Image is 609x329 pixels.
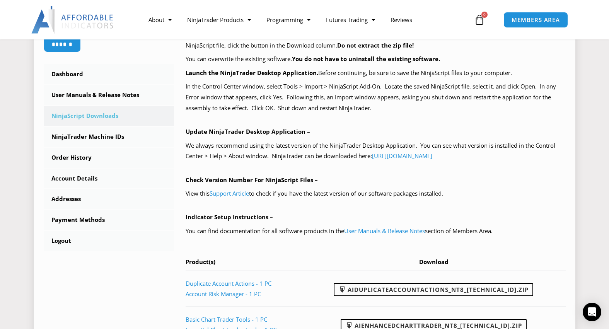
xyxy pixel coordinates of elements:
[186,29,566,51] p: Your purchased products with available NinjaScript downloads are listed in the table below, at th...
[141,11,179,29] a: About
[334,283,533,296] a: AIDuplicateAccountActions_NT8_[TECHNICAL_ID].zip
[44,231,174,251] a: Logout
[186,280,271,287] a: Duplicate Account Actions - 1 PC
[186,315,267,323] a: Basic Chart Trader Tools - 1 PC
[44,148,174,168] a: Order History
[141,11,472,29] nav: Menu
[186,213,273,221] b: Indicator Setup Instructions –
[186,188,566,199] p: View this to check if you have the latest version of our software packages installed.
[44,210,174,230] a: Payment Methods
[44,189,174,209] a: Addresses
[419,258,449,266] span: Download
[512,17,560,23] span: MEMBERS AREA
[179,11,259,29] a: NinjaTrader Products
[186,226,566,237] p: You can find documentation for all software products in the section of Members Area.
[583,303,601,321] div: Open Intercom Messenger
[292,55,440,63] b: You do not have to uninstall the existing software.
[186,128,310,135] b: Update NinjaTrader Desktop Application –
[481,12,488,18] span: 0
[186,176,318,184] b: Check Version Number For NinjaScript Files –
[186,140,566,162] p: We always recommend using the latest version of the NinjaTrader Desktop Application. You can see ...
[186,81,566,114] p: In the Control Center window, select Tools > Import > NinjaScript Add-On. Locate the saved NinjaS...
[44,64,174,84] a: Dashboard
[186,258,215,266] span: Product(s)
[186,54,566,65] p: You can overwrite the existing software.
[44,106,174,126] a: NinjaScript Downloads
[383,11,420,29] a: Reviews
[44,85,174,105] a: User Manuals & Release Notes
[186,69,318,77] b: Launch the NinjaTrader Desktop Application.
[44,169,174,189] a: Account Details
[503,12,568,28] a: MEMBERS AREA
[344,227,425,235] a: User Manuals & Release Notes
[44,64,174,251] nav: Account pages
[259,11,318,29] a: Programming
[337,41,414,49] b: Do not extract the zip file!
[44,127,174,147] a: NinjaTrader Machine IDs
[318,11,383,29] a: Futures Trading
[31,6,114,34] img: LogoAI | Affordable Indicators – NinjaTrader
[462,9,496,31] a: 0
[186,290,261,298] a: Account Risk Manager - 1 PC
[186,68,566,78] p: Before continuing, be sure to save the NinjaScript files to your computer.
[210,189,249,197] a: Support Article
[372,152,432,160] a: [URL][DOMAIN_NAME]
